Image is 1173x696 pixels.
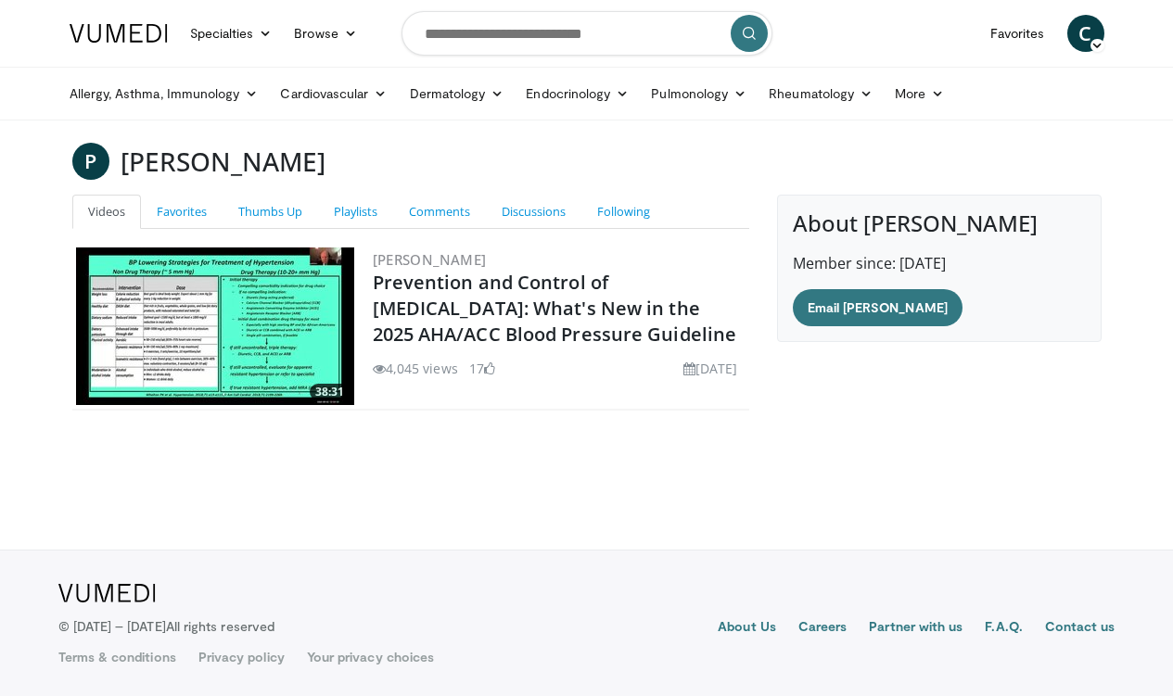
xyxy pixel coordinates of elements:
[515,75,640,112] a: Endocrinology
[486,195,581,229] a: Discussions
[393,195,486,229] a: Comments
[373,359,458,378] li: 4,045 views
[72,195,141,229] a: Videos
[310,384,350,400] span: 38:31
[793,210,1086,237] h4: About [PERSON_NAME]
[718,617,776,639] a: About Us
[307,648,434,666] a: Your privacy choices
[58,75,270,112] a: Allergy, Asthma, Immunology
[373,250,487,269] a: [PERSON_NAME]
[318,195,393,229] a: Playlists
[269,75,398,112] a: Cardiovascular
[793,252,1086,274] p: Member since: [DATE]
[793,289,963,326] a: Email [PERSON_NAME]
[121,143,325,180] h3: [PERSON_NAME]
[70,24,168,43] img: VuMedi Logo
[581,195,666,229] a: Following
[166,618,274,634] span: All rights reserved
[58,584,156,602] img: VuMedi Logo
[683,359,738,378] li: [DATE]
[223,195,318,229] a: Thumbs Up
[179,15,284,52] a: Specialties
[1045,617,1116,639] a: Contact us
[884,75,955,112] a: More
[141,195,223,229] a: Favorites
[869,617,963,639] a: Partner with us
[979,15,1056,52] a: Favorites
[76,247,354,405] a: 38:31
[758,75,884,112] a: Rheumatology
[58,648,176,666] a: Terms & conditions
[72,143,109,180] a: P
[399,75,516,112] a: Dermatology
[985,617,1022,639] a: F.A.Q.
[469,359,495,378] li: 17
[373,270,737,347] a: Prevention and Control of [MEDICAL_DATA]: What's New in the 2025 AHA/ACC Blood Pressure Guideline
[402,11,772,56] input: Search topics, interventions
[798,617,848,639] a: Careers
[198,648,285,666] a: Privacy policy
[76,247,354,405] img: 54ae61c3-0b92-40c0-9905-fa4344688fd0.300x170_q85_crop-smart_upscale.jpg
[1067,15,1104,52] a: C
[283,15,368,52] a: Browse
[640,75,758,112] a: Pulmonology
[58,617,275,636] p: © [DATE] – [DATE]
